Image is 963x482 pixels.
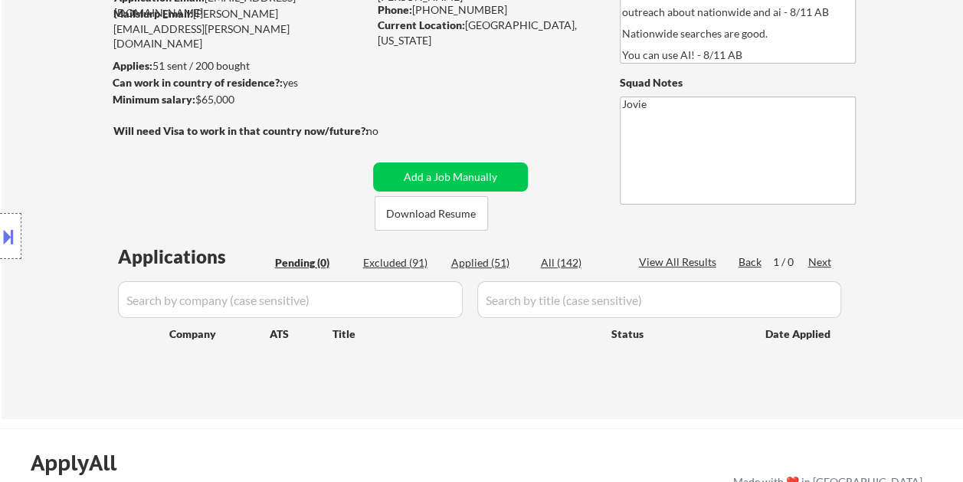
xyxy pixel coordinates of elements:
button: Download Resume [375,196,488,231]
div: Title [332,326,597,342]
div: Next [808,254,833,270]
strong: Current Location: [378,18,465,31]
strong: Mailslurp Email: [113,7,193,20]
div: ApplyAll [31,450,134,476]
div: Applied (51) [451,255,528,271]
div: Back [739,254,763,270]
div: Excluded (91) [363,255,440,271]
div: no [366,123,410,139]
button: Add a Job Manually [373,162,528,192]
strong: Applies: [113,59,152,72]
div: Squad Notes [620,75,856,90]
div: 51 sent / 200 bought [113,58,368,74]
input: Search by company (case sensitive) [118,281,463,318]
div: Date Applied [765,326,833,342]
div: Pending (0) [275,255,352,271]
div: [PHONE_NUMBER] [378,2,595,18]
div: 1 / 0 [773,254,808,270]
div: yes [113,75,363,90]
strong: Phone: [378,3,412,16]
div: $65,000 [113,92,368,107]
div: [GEOGRAPHIC_DATA], [US_STATE] [378,18,595,48]
strong: Minimum salary: [113,93,195,106]
div: ATS [270,326,332,342]
strong: Can work in country of residence?: [113,76,283,89]
div: View All Results [639,254,721,270]
div: All (142) [541,255,617,271]
div: Status [611,320,743,347]
input: Search by title (case sensitive) [477,281,841,318]
div: [PERSON_NAME][EMAIL_ADDRESS][PERSON_NAME][DOMAIN_NAME] [113,6,368,51]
